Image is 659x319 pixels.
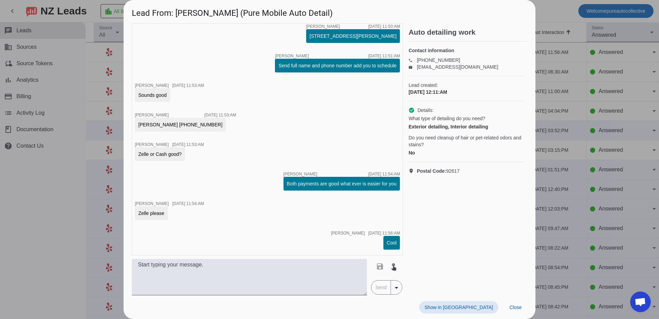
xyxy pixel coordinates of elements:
span: 92617 [417,168,460,174]
span: [PERSON_NAME] [135,142,169,147]
div: [DATE] 11:50:AM [368,24,400,29]
span: [PERSON_NAME] [275,54,309,58]
span: [PERSON_NAME] [135,83,169,88]
span: Close [509,305,522,310]
div: [PERSON_NAME] [PHONE_NUMBER] [138,121,222,128]
mat-icon: touch_app [390,262,398,271]
div: Zelle please [138,210,164,217]
div: Cool [387,239,397,246]
div: [DATE] 11:56:AM [368,231,400,235]
div: [DATE] 11:54:AM [172,202,204,206]
button: Show in [GEOGRAPHIC_DATA] [419,301,498,314]
div: [DATE] 11:51:AM [368,54,400,58]
div: Send full name and phone number add you to schedule [278,62,396,69]
div: [STREET_ADDRESS][PERSON_NAME] [310,33,397,39]
span: Lead created: [408,82,524,89]
span: Show in [GEOGRAPHIC_DATA] [425,305,493,310]
mat-icon: phone [408,58,417,62]
span: [PERSON_NAME] [284,172,317,176]
div: Exterior detailing, Interior detailing [408,123,524,130]
div: [DATE] 11:53:AM [172,83,204,88]
div: [DATE] 11:54:AM [368,172,400,176]
div: Sounds good [138,92,167,99]
mat-icon: email [408,65,417,69]
span: [PERSON_NAME] [306,24,340,29]
span: What type of detailing do you need? [408,115,485,122]
a: [EMAIL_ADDRESS][DOMAIN_NAME] [417,64,498,70]
div: Open chat [630,292,651,312]
mat-icon: check_circle [408,107,415,113]
span: [PERSON_NAME] [135,113,169,117]
a: [PHONE_NUMBER] [417,57,460,63]
div: Zelle or Cash good? [138,151,182,158]
div: [DATE] 11:53:AM [172,143,204,147]
div: [DATE] 12:11:AM [408,89,524,95]
span: [PERSON_NAME] [135,201,169,206]
span: Details: [417,107,433,114]
div: Both payments are good what ever is easier for you [287,180,397,187]
mat-icon: location_on [408,168,417,174]
strong: Postal Code: [417,168,446,174]
mat-icon: arrow_drop_down [392,284,401,292]
span: Do you need cleanup of hair or pet-related odors and stains? [408,134,524,148]
div: [DATE] 11:53:AM [205,113,236,117]
h4: Contact information [408,47,524,54]
button: Close [504,301,527,314]
h2: Auto detailing work [408,29,527,36]
div: No [408,149,524,156]
span: [PERSON_NAME] [331,231,365,235]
